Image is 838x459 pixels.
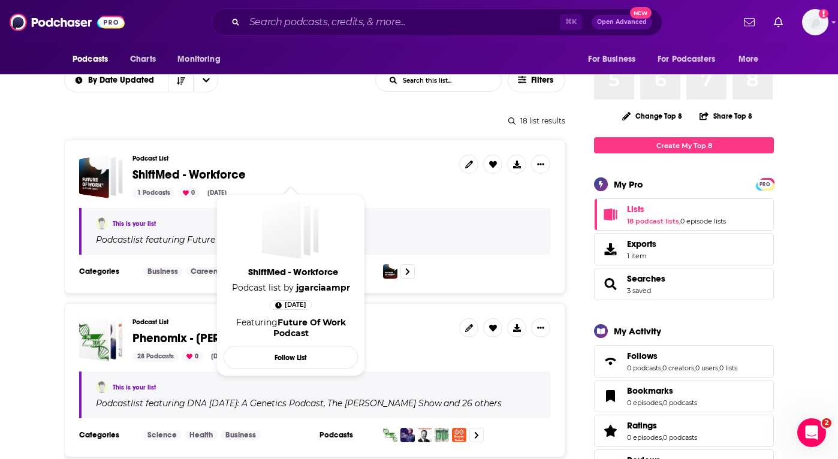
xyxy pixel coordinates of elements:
button: Share Top 8 [699,104,753,128]
span: More [738,51,759,68]
a: ShiftMed - Workforce [226,266,360,282]
img: The Joe Cohen Show [400,428,415,442]
h3: Categories [79,267,133,276]
a: Business [143,267,183,276]
span: Charts [130,51,156,68]
a: ShiftMed - Workforce [132,168,246,182]
button: open menu [730,48,774,71]
a: Show notifications dropdown [739,12,759,32]
span: Phenomix - [PERSON_NAME] [132,331,285,346]
a: 0 podcasts [627,364,661,372]
div: 18 list results [64,116,565,125]
img: Future Of Work Podcast [383,264,397,279]
span: Lists [627,204,644,215]
span: PRO [758,180,772,189]
a: This is your list [113,383,156,391]
img: User Profile [802,9,828,35]
input: Search podcasts, credits, & more... [245,13,560,32]
img: jgarciaampr [96,381,108,393]
h4: Future Of Work Podcast [187,235,290,244]
div: Featuring [228,317,353,339]
a: Business [221,430,261,440]
div: 1 Podcasts [132,188,175,198]
h3: Categories [79,430,133,440]
span: ShiftMed - Workforce [79,155,123,198]
div: [DATE] [206,351,235,362]
a: Ratings [627,420,697,431]
span: ShiftMed - Workforce [132,167,246,182]
span: , [662,398,663,407]
span: Podcast list by [227,282,355,293]
a: 0 users [695,364,718,372]
a: Bookmarks [598,388,622,404]
a: Ratings [598,422,622,439]
span: Searches [594,268,774,300]
img: DNA Today: A Genetics Podcast [383,428,397,442]
a: Follows [598,353,622,370]
a: Future Of Work Podcast [273,317,346,339]
span: By Date Updated [88,76,158,84]
span: Monitoring [177,51,220,68]
span: , [661,364,662,372]
a: Show notifications dropdown [769,12,788,32]
a: Lists [627,204,726,215]
span: For Podcasters [658,51,715,68]
button: Show More Button [531,318,550,337]
button: Open AdvancedNew [592,15,652,29]
h4: The [PERSON_NAME] Show [327,398,442,408]
a: Searches [598,276,622,292]
button: Sort Direction [168,69,193,92]
span: For Business [588,51,635,68]
a: 0 episodes [627,398,662,407]
img: Business Of Biotech [452,428,466,442]
span: ShiftMed - Workforce [226,266,360,277]
a: Follows [627,351,737,361]
a: Create My Top 8 [594,137,774,153]
div: My Activity [614,325,661,337]
a: 4 days ago [270,300,312,310]
h4: DNA [DATE]: A Genetics Podcast [187,398,324,408]
span: Follows [627,351,658,361]
a: Science [143,430,182,440]
button: open menu [64,76,168,84]
a: 18 podcast lists [627,217,679,225]
div: 0 [178,188,200,198]
a: Careers [186,267,224,276]
button: open menu [580,48,650,71]
button: Change Top 8 [615,108,689,123]
img: Talking Biotech with Dr. Kevin Folta [418,428,432,442]
a: 0 podcasts [663,398,697,407]
a: 3 saved [627,286,651,295]
a: Exports [594,233,774,265]
span: ⌘ K [560,14,582,30]
button: open menu [169,48,236,71]
div: Search podcasts, credits, & more... [212,8,662,36]
a: This is your list [113,220,156,228]
span: Phenomix - Mark Bagnall [79,318,123,362]
span: Open Advanced [597,19,647,25]
a: DNA [DATE]: A Genetics Podcast [185,398,324,408]
div: 0 [182,351,203,362]
a: Searches [627,273,665,284]
a: 0 lists [719,364,737,372]
h3: Podcast List [132,155,450,162]
p: and 26 others [444,398,502,409]
a: PRO [758,179,772,188]
a: Future Of Work Podcast [185,235,290,244]
a: Bookmarks [627,385,697,396]
button: Show profile menu [802,9,828,35]
img: jgarciaampr [96,218,108,230]
button: Show More Button [531,155,550,174]
img: The Readout Loud [435,428,449,442]
svg: Add a profile image [819,9,828,19]
div: [DATE] [203,188,231,198]
span: ShiftMed - Workforce [262,201,319,259]
a: jgarciaampr [296,282,350,293]
a: Lists [598,206,622,223]
img: Podchaser - Follow, Share and Rate Podcasts [10,11,125,34]
a: Charts [122,48,163,71]
div: Podcast list featuring [96,398,536,409]
h3: Podcast List [132,318,450,326]
button: open menu [650,48,733,71]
